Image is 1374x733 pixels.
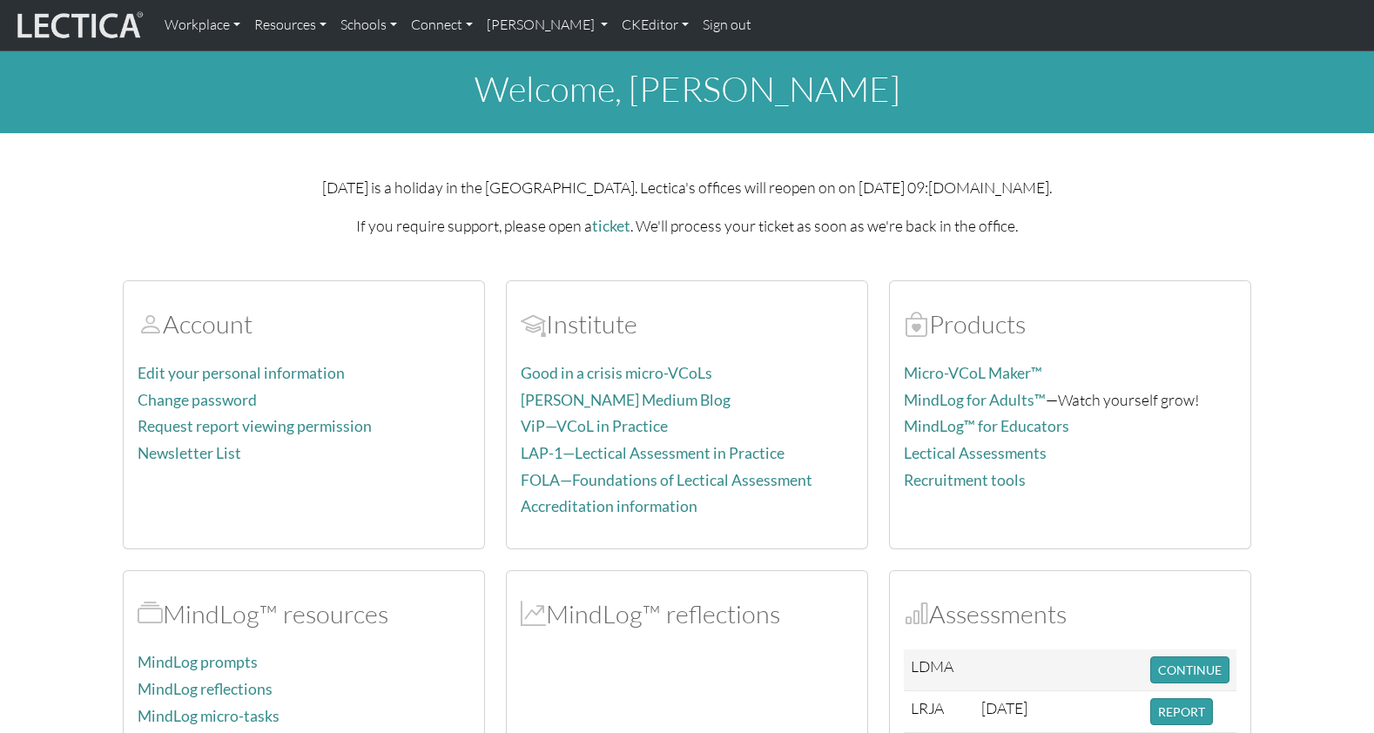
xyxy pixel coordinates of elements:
a: Resources [247,7,333,44]
a: Request report viewing permission [138,417,372,435]
img: lecticalive [13,9,144,42]
a: LAP-1—Lectical Assessment in Practice [521,444,785,462]
span: Account [138,308,163,340]
a: MindLog reflections [138,680,273,698]
h2: Products [904,309,1236,340]
span: Products [904,308,929,340]
a: ticket [592,217,630,235]
p: If you require support, please open a . We'll process your ticket as soon as we're back in the of... [123,213,1251,239]
a: MindLog™ for Educators [904,417,1069,435]
h2: Assessments [904,599,1236,629]
a: FOLA—Foundations of Lectical Assessment [521,471,812,489]
a: Edit your personal information [138,364,345,382]
p: —Watch yourself grow! [904,387,1236,413]
a: Lectical Assessments [904,444,1047,462]
a: ViP—VCoL in Practice [521,417,668,435]
a: Workplace [158,7,247,44]
span: Account [521,308,546,340]
a: Accreditation information [521,497,697,515]
a: [PERSON_NAME] Medium Blog [521,391,731,409]
a: [PERSON_NAME] [480,7,615,44]
a: Good in a crisis micro-VCoLs [521,364,712,382]
span: Assessments [904,598,929,629]
h2: MindLog™ resources [138,599,470,629]
a: Newsletter List [138,444,241,462]
h2: Institute [521,309,853,340]
button: CONTINUE [1150,656,1229,683]
p: [DATE] is a holiday in the [GEOGRAPHIC_DATA]. Lectica's offices will reopen on on [DATE] 09:[DOMA... [123,175,1251,199]
a: Connect [404,7,480,44]
a: Sign out [696,7,758,44]
a: Micro-VCoL Maker™ [904,364,1042,382]
a: Recruitment tools [904,471,1026,489]
td: LDMA [904,649,974,691]
h2: MindLog™ reflections [521,599,853,629]
span: MindLog™ resources [138,598,163,629]
span: MindLog [521,598,546,629]
span: [DATE] [981,698,1027,717]
a: MindLog micro-tasks [138,707,280,725]
a: MindLog prompts [138,653,258,671]
a: Schools [333,7,404,44]
a: Change password [138,391,257,409]
td: LRJA [904,691,974,733]
a: MindLog for Adults™ [904,391,1046,409]
a: CKEditor [615,7,696,44]
h2: Account [138,309,470,340]
button: REPORT [1150,698,1213,725]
